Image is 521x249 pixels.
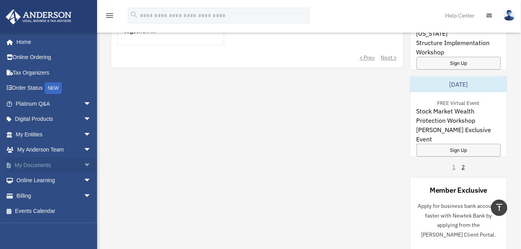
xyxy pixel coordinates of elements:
a: Online Learningarrow_drop_down [5,173,103,188]
a: My Entitiesarrow_drop_down [5,127,103,142]
a: Tax Organizers [5,65,103,80]
a: Online Ordering [5,50,103,65]
a: Events Calendar [5,204,103,219]
a: menu [105,14,114,20]
span: arrow_drop_down [84,188,99,204]
div: [DATE] [410,77,507,92]
span: arrow_drop_down [84,96,99,112]
img: Anderson Advisors Platinum Portal [3,9,74,24]
a: 2 [462,163,465,171]
span: arrow_drop_down [84,111,99,127]
div: NEW [45,82,62,94]
span: arrow_drop_down [84,157,99,173]
p: Apply for business bank accounts faster with Newtek Bank by applying from the [PERSON_NAME] Clien... [416,201,501,239]
a: Home [5,34,99,50]
span: Structure Implementation Workshop [416,38,501,57]
a: Sign Up [416,144,501,157]
span: Stock Market Wealth Protection Workshop [416,106,501,125]
img: User Pic [504,10,515,21]
i: search [130,10,138,19]
i: menu [105,11,114,20]
a: Sign Up [416,57,501,70]
a: vertical_align_top [491,200,507,216]
span: arrow_drop_down [84,127,99,143]
span: [PERSON_NAME] Exclusive Event [416,125,501,144]
a: Order StatusNEW [5,80,103,96]
a: My Anderson Teamarrow_drop_down [5,142,103,158]
span: arrow_drop_down [84,142,99,158]
a: My Documentsarrow_drop_down [5,157,103,173]
a: Platinum Q&Aarrow_drop_down [5,96,103,111]
a: Digital Productsarrow_drop_down [5,111,103,127]
a: Billingarrow_drop_down [5,188,103,204]
div: Member Exclusive [430,185,487,195]
div: FREE Virtual Event [431,98,486,106]
span: arrow_drop_down [84,173,99,189]
i: vertical_align_top [495,203,504,212]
